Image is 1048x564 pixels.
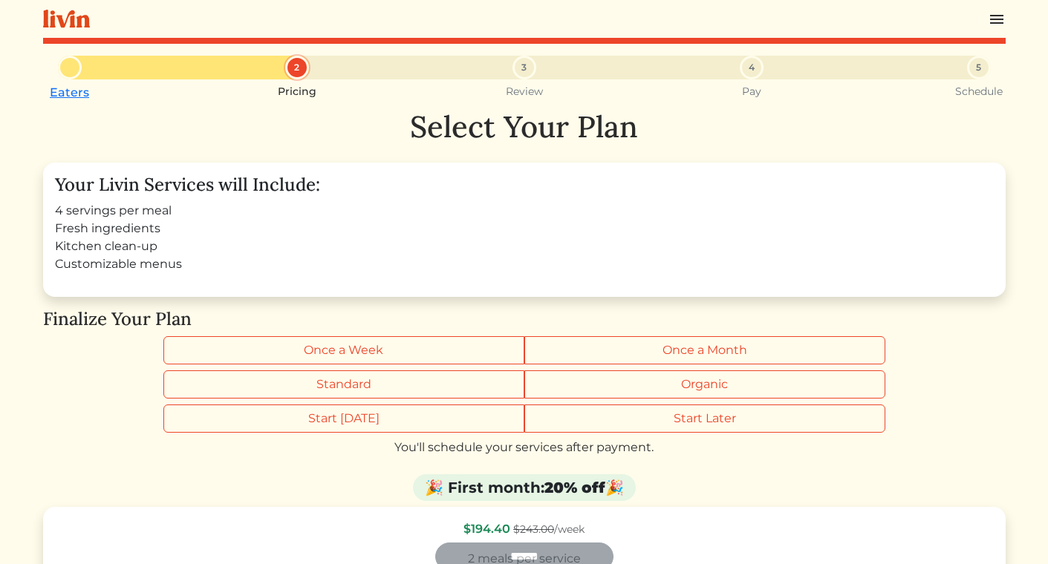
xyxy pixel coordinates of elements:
span: $194.40 [463,522,510,536]
small: Pricing [278,85,316,98]
img: livin-logo-a0d97d1a881af30f6274990eb6222085a2533c92bbd1e4f22c21b4f0d0e3210c.svg [43,10,90,28]
div: Start timing [163,404,885,433]
span: 5 [976,61,981,74]
img: menu_hamburger-cb6d353cf0ecd9f46ceae1c99ecbeb4a00e71ca567a856bd81f57e9d8c17bb26.svg [988,10,1006,28]
h4: Finalize Your Plan [43,309,1006,330]
label: Start [DATE] [163,404,524,433]
label: Once a Week [163,336,524,364]
div: Billing frequency [163,336,885,364]
label: Standard [163,370,524,399]
li: Fresh ingredients [55,220,994,237]
span: 3 [521,61,527,74]
div: You'll schedule your services after payment. [43,439,1006,456]
li: Kitchen clean-up [55,237,994,255]
li: 4 servings per meal [55,202,994,220]
h1: Select Your Plan [43,109,1006,145]
s: $243.00 [513,522,554,536]
label: Start Later [524,404,885,433]
strong: 20% off [544,479,605,496]
div: 🎉 First month: 🎉 [413,474,636,501]
h4: Your Livin Services will Include: [55,174,994,196]
li: Customizable menus [55,255,994,273]
small: Schedule [955,85,1003,98]
small: Review [506,85,543,98]
a: Eaters [50,85,89,99]
span: 2 [294,61,299,74]
div: Grocery type [163,370,885,399]
span: /week [513,522,585,536]
label: Organic [524,370,885,399]
span: 4 [749,61,755,74]
small: Pay [742,85,761,98]
label: Once a Month [524,336,885,364]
